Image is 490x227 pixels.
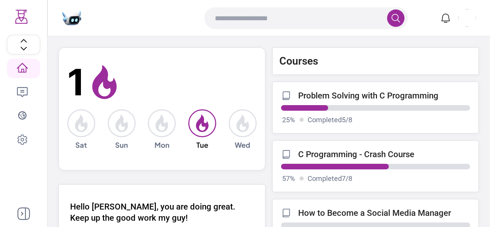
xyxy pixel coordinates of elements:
a: Problem Solving with C Programming25%Completed5/8 [272,82,479,133]
p: How to Become a Social Media Manager [299,208,451,218]
p: Completed 7 / 8 [308,174,353,183]
p: 25 % [282,115,295,125]
img: Logo [15,10,29,24]
p: Problem Solving with C Programming [299,91,439,101]
p: 57 % [282,174,295,183]
span: 1 [67,55,85,109]
span: Tue [196,140,208,150]
span: Mon [154,140,169,150]
span: Wed [235,140,250,150]
span: Hello [PERSON_NAME], you are doing great. Keep up the good work my guy! [70,202,235,223]
p: Courses [280,55,318,67]
p: Completed 5 / 8 [308,115,353,125]
span: Sun [115,140,128,150]
span: Sat [76,140,87,150]
a: C Programming - Crash Course57%Completed7/8 [272,140,479,192]
p: C Programming - Crash Course [299,149,415,159]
